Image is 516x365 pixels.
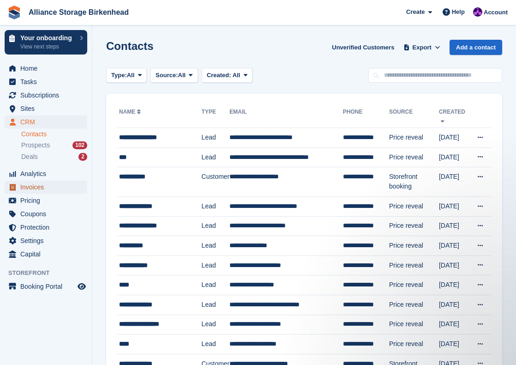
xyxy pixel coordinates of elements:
[389,147,439,167] td: Price reveal
[402,40,442,55] button: Export
[5,194,87,207] a: menu
[389,105,439,128] th: Source
[439,147,472,167] td: [DATE]
[452,7,465,17] span: Help
[20,221,76,234] span: Protection
[202,196,230,216] td: Lead
[127,71,135,80] span: All
[106,40,154,52] h1: Contacts
[25,5,132,20] a: Alliance Storage Birkenhead
[178,71,186,80] span: All
[406,7,425,17] span: Create
[202,236,230,256] td: Lead
[202,105,230,128] th: Type
[20,43,75,51] p: View next steps
[389,255,439,275] td: Price reveal
[439,216,472,236] td: [DATE]
[389,128,439,148] td: Price reveal
[202,315,230,335] td: Lead
[439,236,472,256] td: [DATE]
[439,109,465,123] a: Created
[389,315,439,335] td: Price reveal
[5,167,87,180] a: menu
[343,105,389,128] th: Phone
[202,295,230,315] td: Lead
[484,8,508,17] span: Account
[20,62,76,75] span: Home
[8,268,92,278] span: Storefront
[202,335,230,354] td: Lead
[389,275,439,295] td: Price reveal
[5,62,87,75] a: menu
[5,221,87,234] a: menu
[439,196,472,216] td: [DATE]
[21,141,50,150] span: Prospects
[150,68,198,83] button: Source: All
[450,40,502,55] a: Add a contact
[106,68,147,83] button: Type: All
[7,6,21,19] img: stora-icon-8386f47178a22dfd0bd8f6a31ec36ba5ce8667c1dd55bd0f319d3a0aa187defe.svg
[439,167,472,197] td: [DATE]
[21,140,87,150] a: Prospects 102
[202,275,230,295] td: Lead
[439,255,472,275] td: [DATE]
[202,167,230,197] td: Customer
[202,216,230,236] td: Lead
[20,116,76,128] span: CRM
[229,105,343,128] th: Email
[202,255,230,275] td: Lead
[389,236,439,256] td: Price reveal
[21,152,38,161] span: Deals
[5,207,87,220] a: menu
[21,130,87,139] a: Contacts
[5,248,87,261] a: menu
[20,194,76,207] span: Pricing
[5,181,87,194] a: menu
[20,248,76,261] span: Capital
[473,7,482,17] img: Romilly Norton
[72,141,87,149] div: 102
[389,295,439,315] td: Price reveal
[202,68,252,83] button: Created: All
[389,216,439,236] td: Price reveal
[20,207,76,220] span: Coupons
[5,75,87,88] a: menu
[5,116,87,128] a: menu
[21,152,87,162] a: Deals 2
[76,281,87,292] a: Preview store
[413,43,432,52] span: Export
[156,71,178,80] span: Source:
[20,167,76,180] span: Analytics
[439,275,472,295] td: [DATE]
[5,280,87,293] a: menu
[5,234,87,247] a: menu
[389,167,439,197] td: Storefront booking
[202,128,230,148] td: Lead
[20,102,76,115] span: Sites
[111,71,127,80] span: Type:
[20,35,75,41] p: Your onboarding
[119,109,143,115] a: Name
[5,102,87,115] a: menu
[439,315,472,335] td: [DATE]
[202,147,230,167] td: Lead
[20,89,76,102] span: Subscriptions
[5,30,87,55] a: Your onboarding View next steps
[207,72,231,79] span: Created:
[439,128,472,148] td: [DATE]
[20,234,76,247] span: Settings
[389,335,439,354] td: Price reveal
[233,72,240,79] span: All
[20,181,76,194] span: Invoices
[389,196,439,216] td: Price reveal
[328,40,398,55] a: Unverified Customers
[78,153,87,161] div: 2
[20,280,76,293] span: Booking Portal
[439,335,472,354] td: [DATE]
[5,89,87,102] a: menu
[20,75,76,88] span: Tasks
[439,295,472,315] td: [DATE]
